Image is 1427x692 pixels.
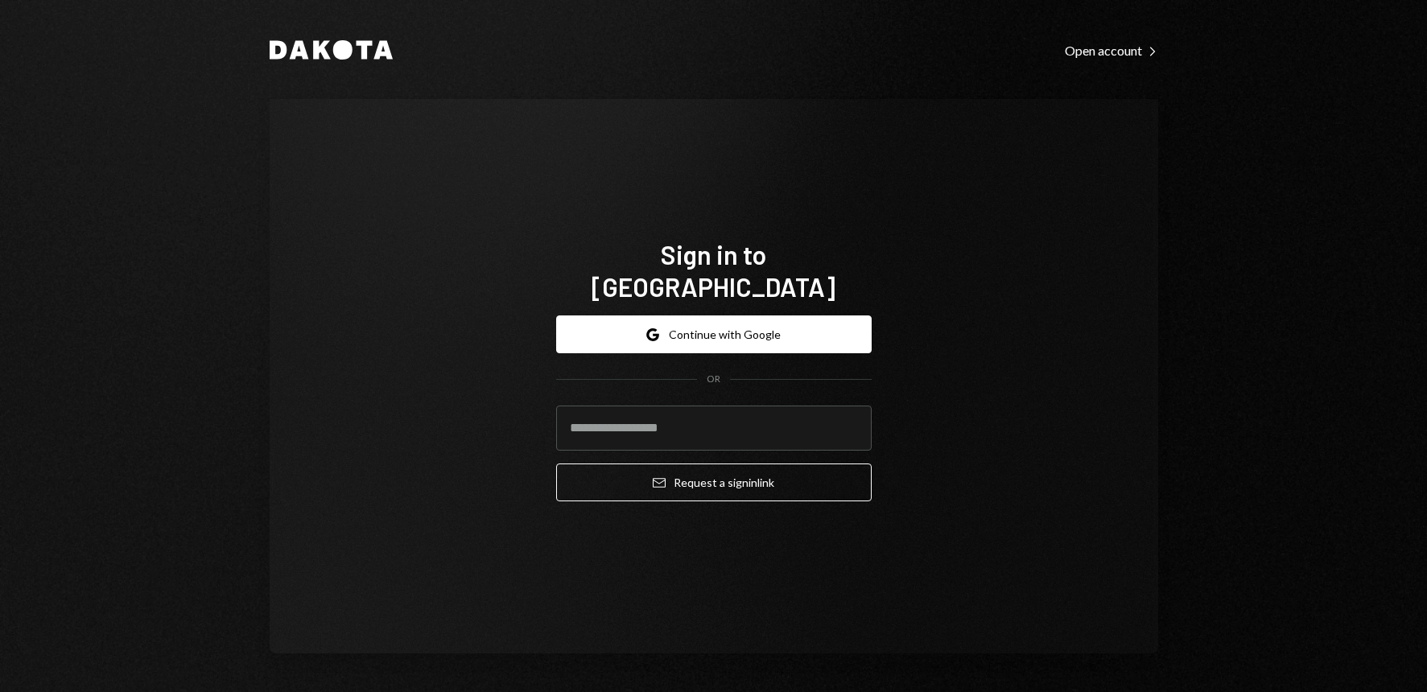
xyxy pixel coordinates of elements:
div: OR [707,373,720,386]
button: Continue with Google [556,315,872,353]
a: Open account [1065,41,1158,59]
h1: Sign in to [GEOGRAPHIC_DATA] [556,238,872,303]
button: Request a signinlink [556,463,872,501]
div: Open account [1065,43,1158,59]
